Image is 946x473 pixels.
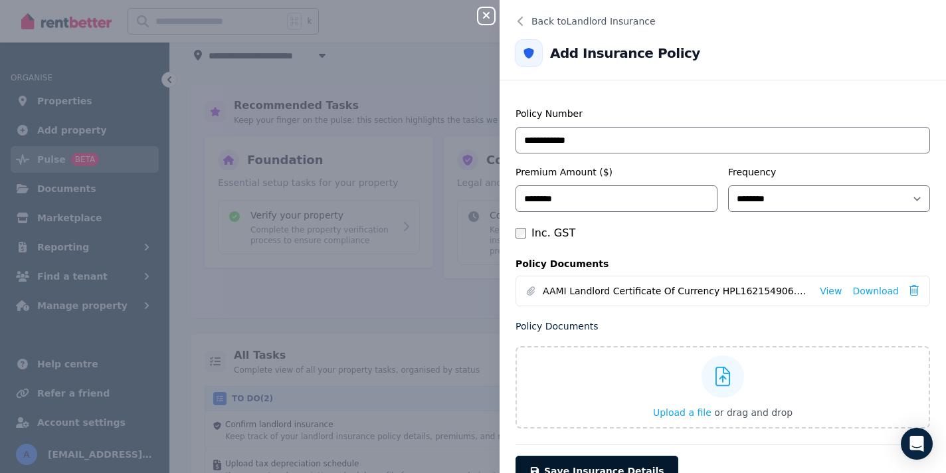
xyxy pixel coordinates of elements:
[820,284,842,298] a: View
[516,228,526,238] input: Inc. GST
[852,284,899,298] a: Download
[543,284,809,298] span: AAMI Landlord Certificate Of Currency HPL162154906.pdf
[728,167,776,177] label: Frequency
[500,5,946,37] button: Back toLandlord Insurance
[516,320,930,333] p: Policy Documents
[516,225,575,241] label: Inc. GST
[714,407,793,418] span: or drag and drop
[531,15,656,28] span: Back to Landlord Insurance
[516,108,583,119] label: Policy Number
[901,428,933,460] div: Open Intercom Messenger
[653,407,711,418] span: Upload a file
[653,406,793,419] button: Upload a file or drag and drop
[550,44,700,62] h2: Add Insurance Policy
[516,257,930,270] p: Policy Documents
[516,167,613,177] label: Premium Amount ($)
